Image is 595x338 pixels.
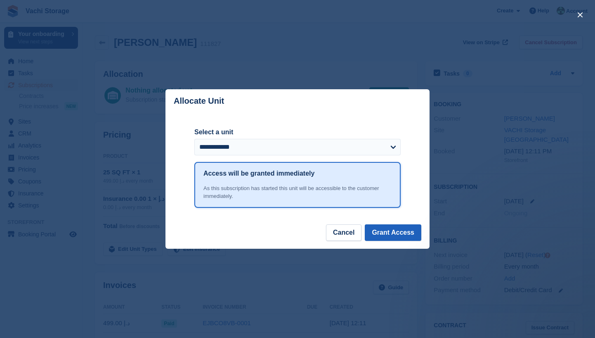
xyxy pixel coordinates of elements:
h1: Access will be granted immediately [203,169,314,179]
button: Grant Access [365,224,421,241]
p: Allocate Unit [174,96,224,106]
button: Cancel [326,224,361,241]
button: close [574,8,587,21]
label: Select a unit [194,127,401,137]
div: As this subscription has started this unit will be accessible to the customer immediately. [203,184,392,200]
